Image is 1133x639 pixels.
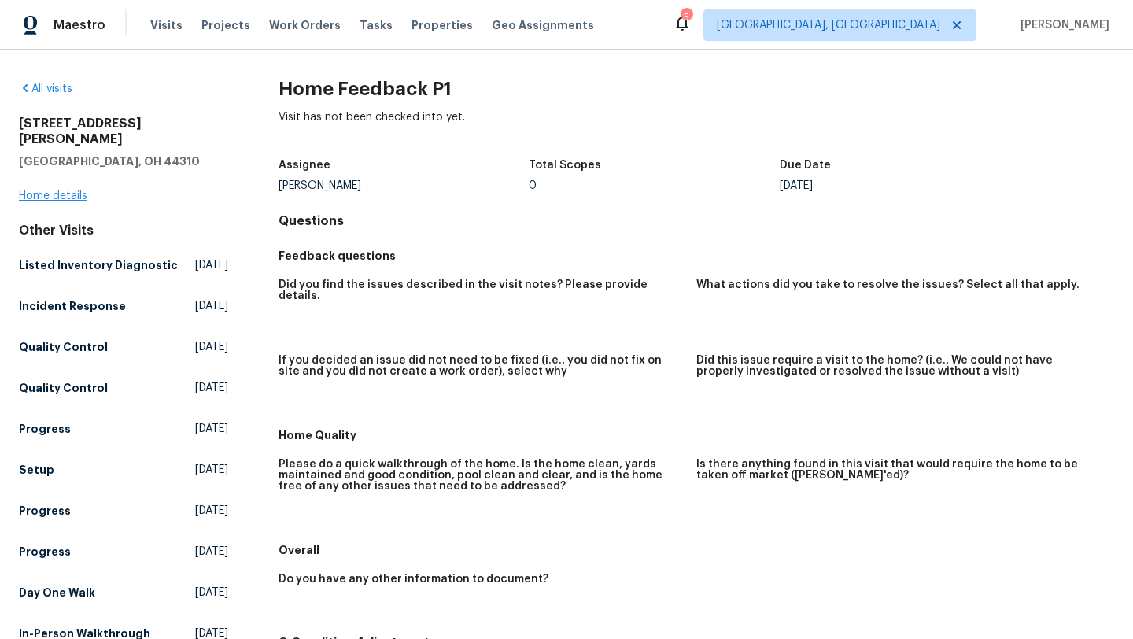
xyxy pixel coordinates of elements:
a: Progress[DATE] [19,537,228,566]
span: Work Orders [269,17,341,33]
h5: Total Scopes [529,160,601,171]
span: Visits [150,17,183,33]
a: Day One Walk[DATE] [19,578,228,607]
h5: Home Quality [279,427,1114,443]
h5: Incident Response [19,298,126,314]
h5: Please do a quick walkthrough of the home. Is the home clean, yards maintained and good condition... [279,459,684,492]
a: Listed Inventory Diagnostic[DATE] [19,251,228,279]
h5: Day One Walk [19,585,95,600]
h4: Questions [279,213,1114,229]
span: [PERSON_NAME] [1014,17,1109,33]
a: All visits [19,83,72,94]
span: [DATE] [195,298,228,314]
a: Quality Control[DATE] [19,333,228,361]
h5: Listed Inventory Diagnostic [19,257,178,273]
span: Geo Assignments [492,17,594,33]
h5: Is there anything found in this visit that would require the home to be taken off market ([PERSON... [696,459,1102,481]
h5: Did this issue require a visit to the home? (i.e., We could not have properly investigated or res... [696,355,1102,377]
div: Other Visits [19,223,228,238]
h2: [STREET_ADDRESS][PERSON_NAME] [19,116,228,147]
div: Visit has not been checked into yet. [279,109,1114,150]
div: 0 [529,180,780,191]
span: [DATE] [195,421,228,437]
span: [DATE] [195,380,228,396]
h5: If you decided an issue did not need to be fixed (i.e., you did not fix on site and you did not c... [279,355,684,377]
span: Tasks [360,20,393,31]
span: Projects [201,17,250,33]
h5: Progress [19,503,71,519]
h5: What actions did you take to resolve the issues? Select all that apply. [696,279,1079,290]
span: [DATE] [195,503,228,519]
span: [GEOGRAPHIC_DATA], [GEOGRAPHIC_DATA] [717,17,940,33]
span: Maestro [54,17,105,33]
h5: Assignee [279,160,330,171]
h5: Feedback questions [279,248,1114,264]
span: Properties [411,17,473,33]
h5: Due Date [780,160,831,171]
span: [DATE] [195,544,228,560]
h5: Did you find the issues described in the visit notes? Please provide details. [279,279,684,301]
h5: Quality Control [19,339,108,355]
a: Home details [19,190,87,201]
h5: Progress [19,544,71,560]
a: Quality Control[DATE] [19,374,228,402]
a: Progress[DATE] [19,415,228,443]
h5: Quality Control [19,380,108,396]
h5: Overall [279,542,1114,558]
span: [DATE] [195,339,228,355]
span: [DATE] [195,257,228,273]
div: [DATE] [780,180,1031,191]
a: Incident Response[DATE] [19,292,228,320]
a: Setup[DATE] [19,456,228,484]
h5: Setup [19,462,54,478]
div: [PERSON_NAME] [279,180,530,191]
h5: [GEOGRAPHIC_DATA], OH 44310 [19,153,228,169]
span: [DATE] [195,462,228,478]
h5: Do you have any other information to document? [279,574,548,585]
div: 5 [681,9,692,25]
h2: Home Feedback P1 [279,81,1114,97]
span: [DATE] [195,585,228,600]
a: Progress[DATE] [19,497,228,525]
h5: Progress [19,421,71,437]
